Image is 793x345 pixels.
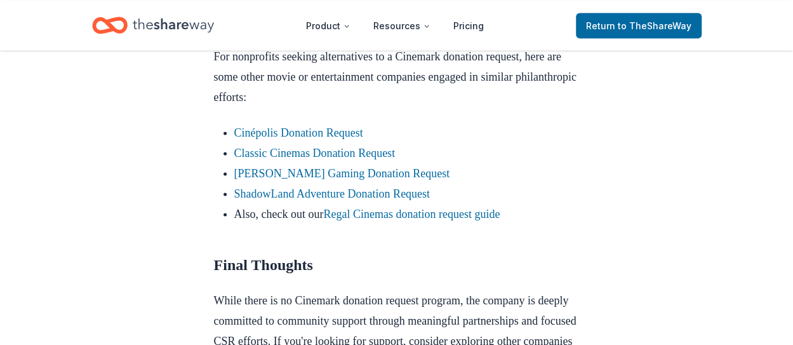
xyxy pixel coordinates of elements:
[618,20,691,30] span: to TheShareWay
[586,18,691,33] span: Return
[323,207,500,220] a: Regal Cinemas donation request guide
[214,254,580,274] h2: Final Thoughts
[296,13,361,38] button: Product
[234,146,395,159] a: Classic Cinemas Donation Request
[363,13,441,38] button: Resources
[234,187,430,200] a: ShadowLand Adventure Donation Request
[296,10,494,40] nav: Main
[234,203,580,224] li: Also, check out our
[214,46,580,107] p: For nonprofits seeking alternatives to a Cinemark donation request, here are some other movie or ...
[234,166,450,179] a: [PERSON_NAME] Gaming Donation Request
[234,126,363,139] a: Cinépolis Donation Request
[92,10,214,40] a: Home
[576,13,702,38] a: Returnto TheShareWay
[443,13,494,38] a: Pricing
